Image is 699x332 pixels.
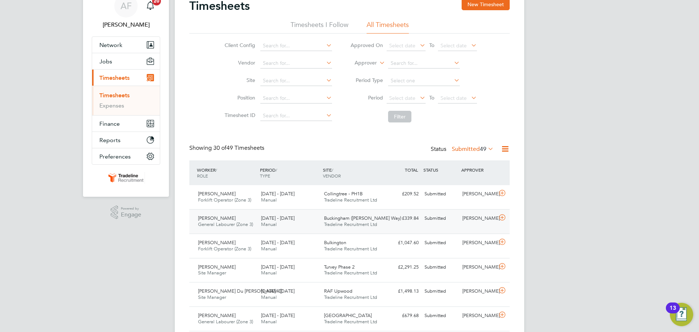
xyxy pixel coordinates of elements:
[332,167,333,173] span: /
[121,1,132,11] span: AF
[388,111,411,122] button: Filter
[459,163,497,176] div: APPROVER
[452,145,494,153] label: Submitted
[99,102,124,109] a: Expenses
[459,212,497,224] div: [PERSON_NAME]
[198,264,236,270] span: [PERSON_NAME]
[99,120,120,127] span: Finance
[198,239,236,246] span: [PERSON_NAME]
[324,288,352,294] span: RAF Upwood
[92,37,160,53] button: Network
[222,59,255,66] label: Vendor
[384,261,422,273] div: £2,291.25
[324,319,377,325] span: Tradeline Recruitment Ltd
[121,212,141,218] span: Engage
[260,41,332,51] input: Search for...
[92,116,160,132] button: Finance
[198,270,226,276] span: Site Manager
[198,319,253,325] span: General Labourer (Zone 3)
[350,77,383,83] label: Period Type
[324,294,377,300] span: Tradeline Recruitment Ltd
[198,294,226,300] span: Site Manager
[198,246,251,252] span: Forklift Operator (Zone 3)
[384,237,422,249] div: £1,047.60
[198,312,236,319] span: [PERSON_NAME]
[276,167,277,173] span: /
[99,92,130,99] a: Timesheets
[350,42,383,48] label: Approved On
[459,285,497,297] div: [PERSON_NAME]
[258,163,321,182] div: PERIOD
[480,145,486,153] span: 49
[459,310,497,322] div: [PERSON_NAME]
[216,167,217,173] span: /
[459,188,497,200] div: [PERSON_NAME]
[198,288,282,294] span: [PERSON_NAME] Du [PERSON_NAME]
[189,144,266,152] div: Showing
[222,77,255,83] label: Site
[427,40,437,50] span: To
[99,137,121,144] span: Reports
[107,172,145,184] img: tradelinerecruitment-logo-retina.png
[367,20,409,34] li: All Timesheets
[291,20,348,34] li: Timesheets I Follow
[670,303,693,326] button: Open Resource Center, 13 new notifications
[99,153,131,160] span: Preferences
[324,264,355,270] span: Turvey Phase 2
[121,206,141,212] span: Powered by
[261,191,295,197] span: [DATE] - [DATE]
[261,294,277,300] span: Manual
[261,312,295,319] span: [DATE] - [DATE]
[260,173,270,179] span: TYPE
[389,95,415,101] span: Select date
[92,70,160,86] button: Timesheets
[260,93,332,103] input: Search for...
[388,76,460,86] input: Select one
[260,58,332,69] input: Search for...
[422,212,459,224] div: Submitted
[384,188,422,200] div: £209.52
[422,188,459,200] div: Submitted
[670,308,676,317] div: 13
[441,42,467,49] span: Select date
[324,221,377,227] span: Tradeline Recruitment Ltd
[431,144,495,155] div: Status
[99,58,112,65] span: Jobs
[422,285,459,297] div: Submitted
[261,197,277,203] span: Manual
[261,270,277,276] span: Manual
[92,148,160,164] button: Preferences
[422,163,459,176] div: STATUS
[389,42,415,49] span: Select date
[261,239,295,246] span: [DATE] - [DATE]
[324,246,377,252] span: Tradeline Recruitment Ltd
[324,312,372,319] span: [GEOGRAPHIC_DATA]
[222,112,255,118] label: Timesheet ID
[441,95,467,101] span: Select date
[99,74,130,81] span: Timesheets
[324,215,401,221] span: Buckingham ([PERSON_NAME] Way)
[111,206,142,219] a: Powered byEngage
[198,215,236,221] span: [PERSON_NAME]
[92,86,160,115] div: Timesheets
[99,42,122,48] span: Network
[427,93,437,102] span: To
[92,53,160,69] button: Jobs
[324,239,346,246] span: Bulkington
[92,132,160,148] button: Reports
[422,237,459,249] div: Submitted
[213,144,226,152] span: 30 of
[324,191,363,197] span: Collingtree - PH1B
[260,76,332,86] input: Search for...
[261,288,295,294] span: [DATE] - [DATE]
[388,58,460,69] input: Search for...
[261,246,277,252] span: Manual
[261,221,277,227] span: Manual
[405,167,418,173] span: TOTAL
[324,197,377,203] span: Tradeline Recruitment Ltd
[198,197,251,203] span: Forklift Operator (Zone 3)
[324,270,377,276] span: Tradeline Recruitment Ltd
[197,173,208,179] span: ROLE
[261,264,295,270] span: [DATE] - [DATE]
[422,310,459,322] div: Submitted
